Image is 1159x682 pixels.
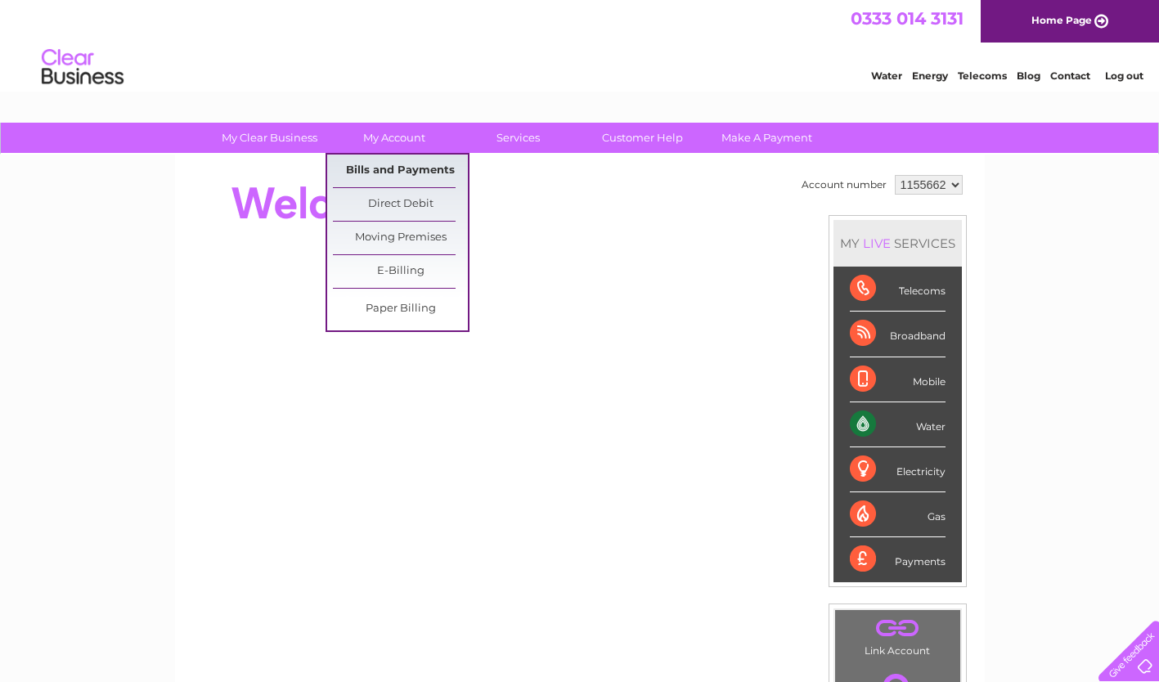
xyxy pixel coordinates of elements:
td: Account number [797,171,891,199]
a: Direct Debit [333,188,468,221]
div: Electricity [850,447,946,492]
a: E-Billing [333,255,468,288]
div: Mobile [850,357,946,402]
a: My Clear Business [202,123,337,153]
div: Payments [850,537,946,581]
a: Bills and Payments [333,155,468,187]
div: Telecoms [850,267,946,312]
a: Paper Billing [333,293,468,325]
a: Moving Premises [333,222,468,254]
a: . [839,614,956,643]
a: Customer Help [575,123,710,153]
img: logo.png [41,43,124,92]
div: LIVE [860,236,894,251]
a: Telecoms [958,70,1007,82]
div: Clear Business is a trading name of Verastar Limited (registered in [GEOGRAPHIC_DATA] No. 3667643... [194,9,967,79]
a: Water [871,70,902,82]
a: Energy [912,70,948,82]
div: Water [850,402,946,447]
a: Log out [1105,70,1143,82]
a: Make A Payment [699,123,834,153]
div: MY SERVICES [833,220,962,267]
a: Blog [1017,70,1040,82]
a: 0333 014 3131 [851,8,964,29]
div: Broadband [850,312,946,357]
a: My Account [326,123,461,153]
a: Services [451,123,586,153]
td: Link Account [834,609,961,661]
a: Contact [1050,70,1090,82]
div: Gas [850,492,946,537]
